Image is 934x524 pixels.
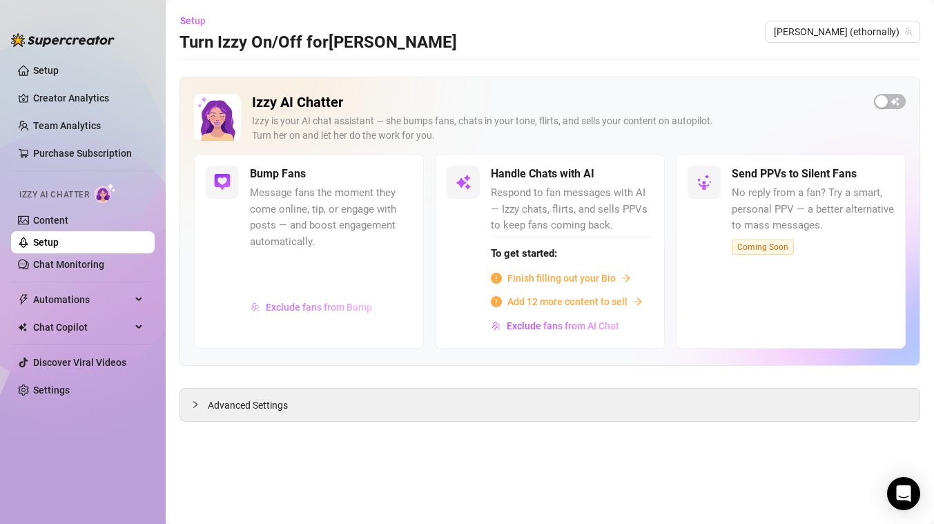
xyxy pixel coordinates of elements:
[19,188,89,202] span: Izzy AI Chatter
[18,294,29,305] span: thunderbolt
[251,302,260,312] img: svg%3e
[455,174,471,191] img: svg%3e
[180,15,206,26] span: Setup
[491,315,620,337] button: Exclude fans from AI Chat
[491,185,653,234] span: Respond to fan messages with AI — Izzy chats, flirts, and sells PPVs to keep fans coming back.
[266,302,372,313] span: Exclude fans from Bump
[33,289,131,311] span: Automations
[179,32,457,54] h3: Turn Izzy On/Off for [PERSON_NAME]
[33,120,101,131] a: Team Analytics
[208,398,288,413] span: Advanced Settings
[621,273,631,283] span: arrow-right
[33,142,144,164] a: Purchase Subscription
[491,296,502,307] span: info-circle
[33,259,104,270] a: Chat Monitoring
[732,185,894,234] span: No reply from a fan? Try a smart, personal PPV — a better alternative to mass messages.
[250,166,306,182] h5: Bump Fans
[33,237,59,248] a: Setup
[33,87,144,109] a: Creator Analytics
[492,321,501,331] img: svg%3e
[250,296,373,318] button: Exclude fans from Bump
[33,357,126,368] a: Discover Viral Videos
[732,240,794,255] span: Coming Soon
[633,297,643,307] span: arrow-right
[491,166,594,182] h5: Handle Chats with AI
[252,94,863,111] h2: Izzy AI Chatter
[191,397,208,412] div: collapsed
[194,94,241,141] img: Izzy AI Chatter
[904,28,913,36] span: team
[696,174,712,191] img: svg%3e
[252,114,863,143] div: Izzy is your AI chat assistant — she bumps fans, chats in your tone, flirts, and sells your conte...
[491,247,557,260] strong: To get started:
[507,294,627,309] span: Add 12 more content to sell
[250,185,412,250] span: Message fans the moment they come online, tip, or engage with posts — and boost engagement automa...
[179,10,217,32] button: Setup
[95,183,116,203] img: AI Chatter
[214,174,231,191] img: svg%3e
[33,316,131,338] span: Chat Copilot
[732,166,857,182] h5: Send PPVs to Silent Fans
[33,215,68,226] a: Content
[887,477,920,510] div: Open Intercom Messenger
[11,33,115,47] img: logo-BBDzfeDw.svg
[774,21,912,42] span: Erik (ethornally)
[18,322,27,332] img: Chat Copilot
[33,385,70,396] a: Settings
[191,400,200,409] span: collapsed
[507,320,619,331] span: Exclude fans from AI Chat
[507,271,616,286] span: Finish filling out your Bio
[491,273,502,284] span: info-circle
[33,65,59,76] a: Setup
